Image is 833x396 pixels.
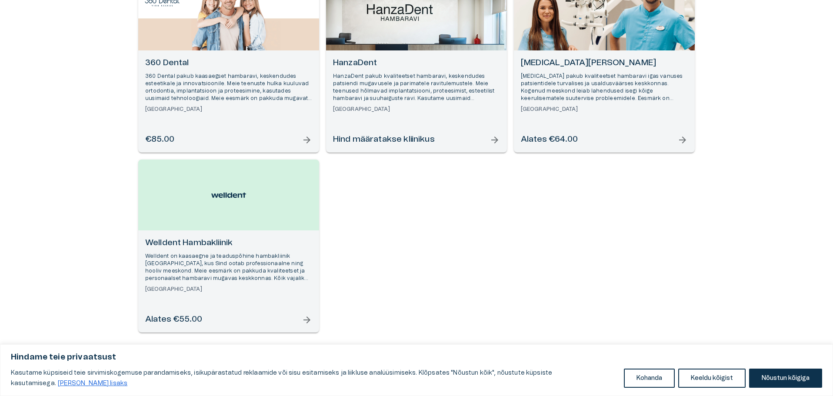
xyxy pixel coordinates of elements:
h6: Alates €64.00 [521,134,578,146]
h6: Hind määratakse kliinikus [333,134,435,146]
img: Welldent Hambakliinik logo [211,188,246,202]
p: Hindame teie privaatsust [11,352,822,363]
button: Keeldu kõigist [678,369,746,388]
a: Loe lisaks [57,380,128,387]
h6: [GEOGRAPHIC_DATA] [333,106,500,113]
p: Welldent on kaasaegne ja teaduspõhine hambakliinik [GEOGRAPHIC_DATA], kus Sind ootab professionaa... [145,253,312,283]
span: arrow_forward [677,135,688,145]
span: arrow_forward [490,135,500,145]
h6: Alates €55.00 [145,314,202,326]
p: 360 Dental pakub kaasaegset hambaravi, keskendudes esteetikale ja innovatsioonile. Meie teenuste ... [145,73,312,103]
h6: [MEDICAL_DATA][PERSON_NAME] [521,57,688,69]
h6: [GEOGRAPHIC_DATA] [145,106,312,113]
a: Open selected supplier available booking dates [138,160,319,333]
button: Nõustun kõigiga [749,369,822,388]
h6: [GEOGRAPHIC_DATA] [521,106,688,113]
h6: 360 Dental [145,57,312,69]
h6: HanzaDent [333,57,500,69]
button: Kohanda [624,369,675,388]
p: Kasutame küpsiseid teie sirvimiskogemuse parandamiseks, isikupärastatud reklaamide või sisu esita... [11,368,617,389]
h6: [GEOGRAPHIC_DATA] [145,286,312,293]
span: Help [44,7,57,14]
p: [MEDICAL_DATA] pakub kvaliteetset hambaravi igas vanuses patsientidele turvalises ja usaldusväärs... [521,73,688,103]
span: arrow_forward [302,315,312,325]
h6: Welldent Hambakliinik [145,237,312,249]
p: HanzaDent pakub kvaliteetset hambaravi, keskendudes patsiendi mugavusele ja parimatele ravitulemu... [333,73,500,103]
h6: €85.00 [145,134,174,146]
span: arrow_forward [302,135,312,145]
